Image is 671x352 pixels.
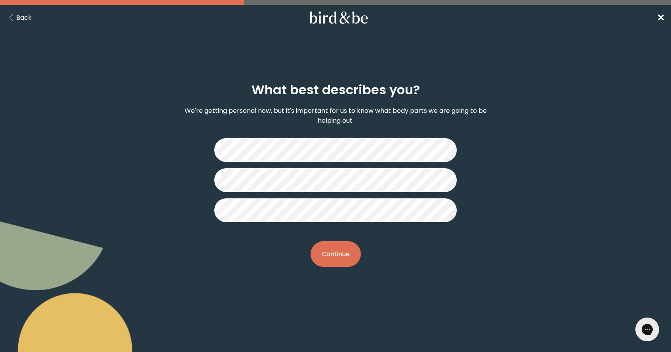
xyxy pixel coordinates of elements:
button: Continue [311,241,361,267]
button: Back Button [6,13,32,23]
h2: What best describes you? [252,80,420,99]
iframe: Gorgias live chat messenger [631,315,663,344]
a: ✕ [657,11,665,25]
span: ✕ [657,11,665,24]
p: We're getting personal now, but it's important for us to know what body parts we are going to be ... [174,106,497,126]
